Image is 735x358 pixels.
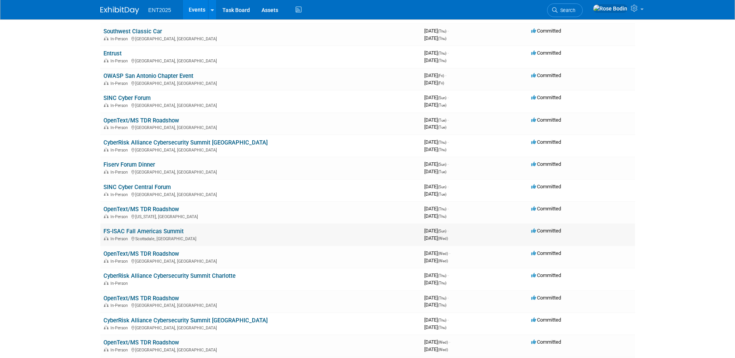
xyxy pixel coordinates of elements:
[104,36,108,40] img: In-Person Event
[103,139,268,146] a: CyberRisk Alliance Cybersecurity Summit [GEOGRAPHIC_DATA]
[104,192,108,196] img: In-Person Event
[438,251,448,256] span: (Wed)
[104,281,108,285] img: In-Person Event
[448,272,449,278] span: -
[438,162,446,167] span: (Sun)
[424,184,449,189] span: [DATE]
[438,96,446,100] span: (Sun)
[103,213,418,219] div: [US_STATE], [GEOGRAPHIC_DATA]
[110,303,130,308] span: In-Person
[103,324,418,330] div: [GEOGRAPHIC_DATA], [GEOGRAPHIC_DATA]
[148,7,171,13] span: ENT2025
[110,325,130,330] span: In-Person
[424,206,449,212] span: [DATE]
[110,148,130,153] span: In-Person
[104,148,108,151] img: In-Person Event
[448,28,449,34] span: -
[110,36,130,41] span: In-Person
[103,95,151,102] a: SINC Cyber Forum
[531,272,561,278] span: Committed
[424,124,446,130] span: [DATE]
[438,318,446,322] span: (Thu)
[103,72,193,79] a: OWASP San Antonio Chapter Event
[110,59,130,64] span: In-Person
[438,170,446,174] span: (Tue)
[531,50,561,56] span: Committed
[438,36,446,41] span: (Thu)
[448,95,449,100] span: -
[104,125,108,129] img: In-Person Event
[103,184,171,191] a: SINC Cyber Central Forum
[424,250,450,256] span: [DATE]
[531,184,561,189] span: Committed
[531,95,561,100] span: Committed
[438,325,446,330] span: (Thu)
[438,214,446,219] span: (Thu)
[103,272,236,279] a: CyberRisk Alliance Cybersecurity Summit Charlotte
[531,339,561,345] span: Committed
[110,81,130,86] span: In-Person
[438,296,446,300] span: (Thu)
[110,214,130,219] span: In-Person
[448,228,449,234] span: -
[448,295,449,301] span: -
[448,50,449,56] span: -
[438,207,446,211] span: (Thu)
[438,229,446,233] span: (Sun)
[424,50,449,56] span: [DATE]
[110,125,130,130] span: In-Person
[531,117,561,123] span: Committed
[445,72,446,78] span: -
[103,161,155,168] a: Fiserv Forum Dinner
[424,117,449,123] span: [DATE]
[438,81,444,85] span: (Fri)
[438,29,446,33] span: (Thu)
[424,235,448,241] span: [DATE]
[110,348,130,353] span: In-Person
[531,28,561,34] span: Committed
[104,236,108,240] img: In-Person Event
[110,103,130,108] span: In-Person
[103,117,179,124] a: OpenText/MS TDR Roadshow
[103,235,418,241] div: Scottsdale, [GEOGRAPHIC_DATA]
[438,259,448,263] span: (Wed)
[438,74,444,78] span: (Fri)
[100,7,139,14] img: ExhibitDay
[438,140,446,145] span: (Thu)
[424,28,449,34] span: [DATE]
[103,295,179,302] a: OpenText/MS TDR Roadshow
[424,72,446,78] span: [DATE]
[531,228,561,234] span: Committed
[110,259,130,264] span: In-Person
[103,258,418,264] div: [GEOGRAPHIC_DATA], [GEOGRAPHIC_DATA]
[103,339,179,346] a: OpenText/MS TDR Roadshow
[424,258,448,263] span: [DATE]
[448,317,449,323] span: -
[424,139,449,145] span: [DATE]
[103,346,418,353] div: [GEOGRAPHIC_DATA], [GEOGRAPHIC_DATA]
[103,191,418,197] div: [GEOGRAPHIC_DATA], [GEOGRAPHIC_DATA]
[110,236,130,241] span: In-Person
[424,302,446,308] span: [DATE]
[448,206,449,212] span: -
[104,325,108,329] img: In-Person Event
[438,51,446,55] span: (Thu)
[448,161,449,167] span: -
[104,81,108,85] img: In-Person Event
[448,139,449,145] span: -
[103,250,179,257] a: OpenText/MS TDR Roadshow
[547,3,583,17] a: Search
[438,348,448,352] span: (Wed)
[438,185,446,189] span: (Sun)
[103,28,162,35] a: Southwest Classic Car
[531,72,561,78] span: Committed
[438,59,446,63] span: (Thu)
[110,170,130,175] span: In-Person
[424,35,446,41] span: [DATE]
[438,103,446,107] span: (Tue)
[103,35,418,41] div: [GEOGRAPHIC_DATA], [GEOGRAPHIC_DATA]
[448,117,449,123] span: -
[438,274,446,278] span: (Thu)
[531,161,561,167] span: Committed
[438,303,446,307] span: (Thu)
